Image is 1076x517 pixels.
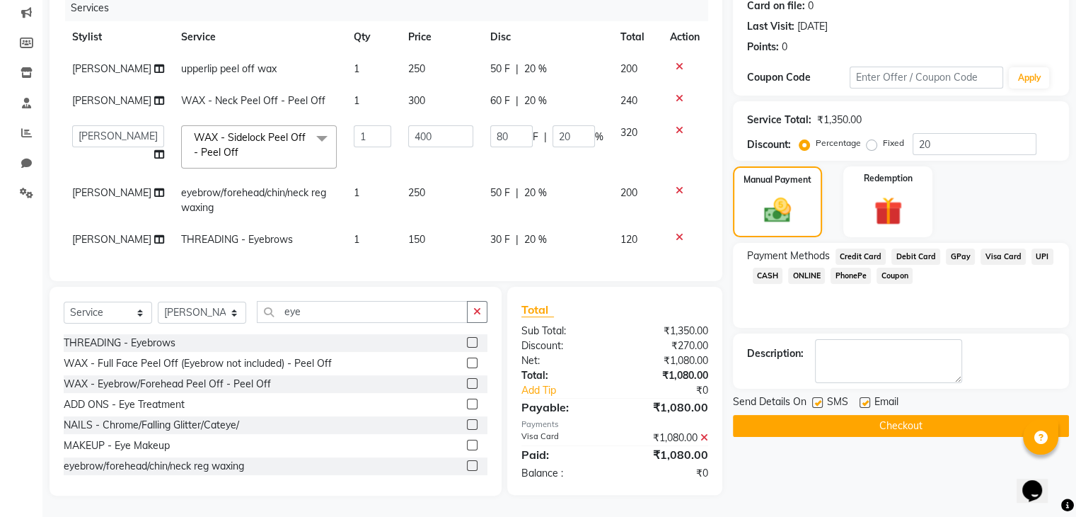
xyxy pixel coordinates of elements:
[64,336,175,351] div: THREADING - Eyebrows
[747,249,830,263] span: Payment Methods
[533,130,538,144] span: F
[354,233,359,246] span: 1
[615,466,719,481] div: ₹0
[817,113,862,127] div: ₹1,350.00
[516,93,519,108] span: |
[835,249,886,265] span: Credit Card
[490,93,510,108] span: 60 F
[257,301,468,323] input: Search or Scan
[511,446,615,463] div: Paid:
[1031,249,1053,265] span: UPI
[516,62,519,76] span: |
[661,21,708,53] th: Action
[612,21,661,53] th: Total
[511,353,615,368] div: Net:
[524,232,547,247] span: 20 %
[400,21,482,53] th: Price
[72,94,151,107] span: ⁠[PERSON_NAME]
[238,146,245,159] a: x
[620,186,637,199] span: 200
[946,249,975,265] span: GPay
[345,21,400,53] th: Qty
[980,249,1026,265] span: Visa Card
[544,130,547,144] span: |
[620,126,637,139] span: 320
[511,399,615,416] div: Payable:
[181,62,277,75] span: upperlip peel off wax
[733,394,806,412] span: Send Details On
[511,383,632,398] a: Add Tip
[827,394,848,412] span: SMS
[850,67,1004,89] input: Enter Offer / Coupon Code
[733,415,1069,437] button: Checkout
[516,186,519,200] span: |
[181,186,326,214] span: eyebrow/forehead/chin/neck reg waxing
[891,249,940,265] span: Debit Card
[490,186,510,200] span: 50 F
[490,62,510,76] span: 50 F
[877,268,913,284] span: Coupon
[482,21,612,53] th: Disc
[874,394,898,412] span: Email
[511,466,615,481] div: Balance :
[788,268,825,284] span: ONLINE
[615,431,719,445] div: ₹1,080.00
[408,186,425,199] span: 250
[865,193,911,229] img: _gift.svg
[354,94,359,107] span: 1
[194,131,306,159] span: WAX - Sidelock Peel Off - Peel Off
[64,21,173,53] th: Stylist
[64,377,271,392] div: WAX - Eyebrow/Forehead Peel Off - Peel Off
[744,174,811,186] label: Manual Payment
[64,459,244,474] div: eyebrow/forehead/chin/neck reg waxing
[595,130,603,144] span: %
[620,94,637,107] span: 240
[883,137,904,149] label: Fixed
[747,19,794,34] div: Last Visit:
[408,233,425,246] span: 150
[354,186,359,199] span: 1
[632,383,718,398] div: ₹0
[797,19,828,34] div: [DATE]
[831,268,871,284] span: PhonePe
[747,70,850,85] div: Coupon Code
[64,418,239,433] div: NAILS - Chrome/Falling Glitter/Cateye/
[181,233,293,246] span: THREADING - Eyebrows
[756,195,799,226] img: _cash.svg
[524,186,547,200] span: 20 %
[354,62,359,75] span: 1
[64,356,332,371] div: WAX - Full Face Peel Off (Eyebrow not included) - Peel Off
[620,233,637,246] span: 120
[615,339,719,353] div: ₹270.00
[521,302,554,317] span: Total
[516,232,519,247] span: |
[72,186,151,199] span: ⁠[PERSON_NAME]
[620,62,637,75] span: 200
[72,233,151,246] span: ⁠[PERSON_NAME]
[816,137,861,149] label: Percentage
[782,40,787,55] div: 0
[615,399,719,416] div: ₹1,080.00
[524,62,547,76] span: 20 %
[747,346,804,361] div: Description:
[753,268,783,284] span: CASH
[408,94,425,107] span: 300
[615,446,719,463] div: ₹1,080.00
[64,397,185,412] div: ADD ONS - Eye Treatment
[511,431,615,445] div: Visa Card
[511,324,615,339] div: Sub Total:
[511,339,615,353] div: Discount:
[747,137,791,152] div: Discount:
[181,94,325,107] span: WAX - Neck Peel Off - Peel Off
[72,62,151,75] span: ⁠[PERSON_NAME]
[173,21,345,53] th: Service
[511,368,615,383] div: Total:
[408,62,425,75] span: 250
[615,324,719,339] div: ₹1,350.00
[521,419,708,431] div: Payments
[524,93,547,108] span: 20 %
[1009,67,1049,89] button: Apply
[1017,460,1062,503] iframe: chat widget
[747,113,811,127] div: Service Total:
[490,232,510,247] span: 30 F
